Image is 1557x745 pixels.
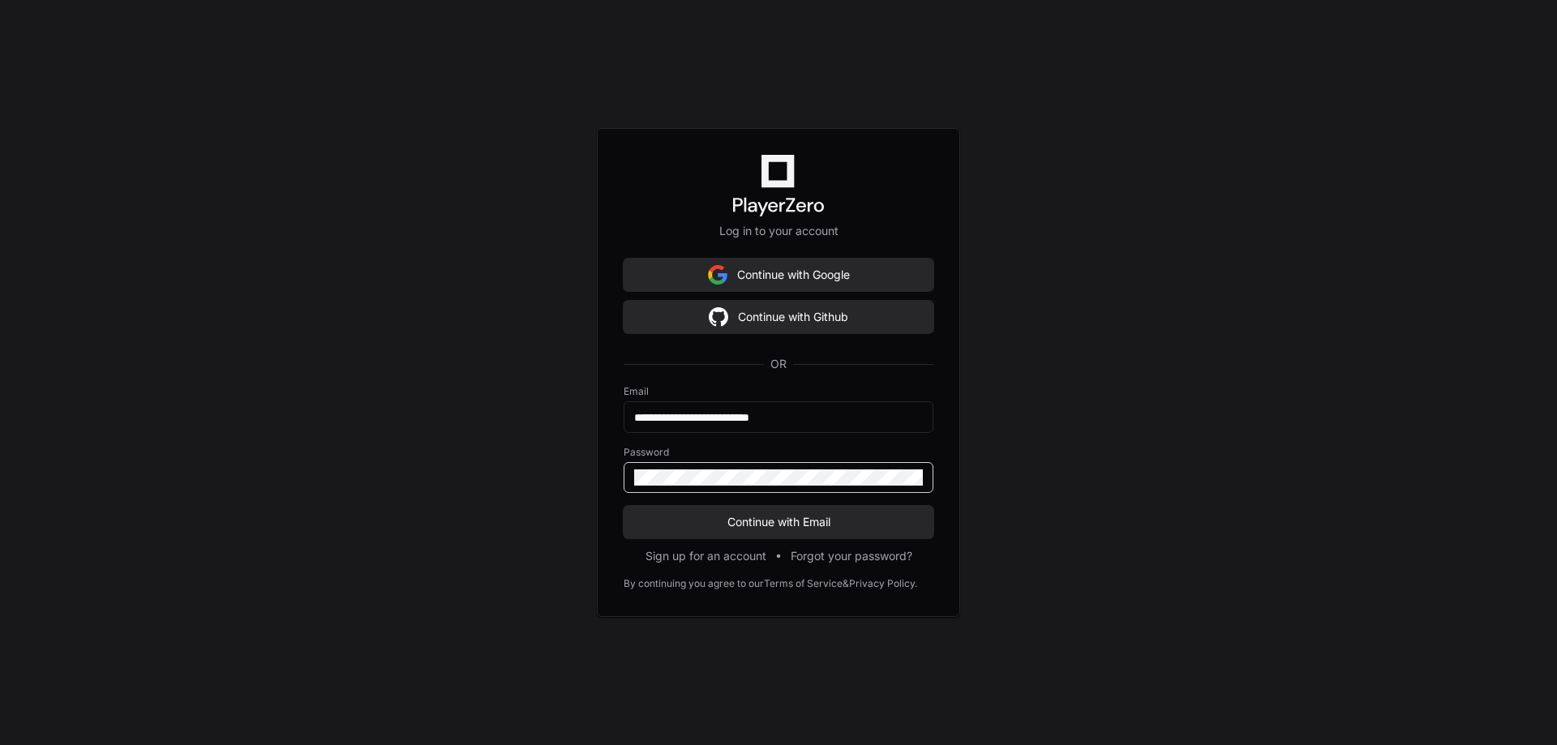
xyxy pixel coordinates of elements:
[624,446,933,459] label: Password
[624,577,764,590] div: By continuing you agree to our
[764,577,843,590] a: Terms of Service
[624,301,933,333] button: Continue with Github
[709,301,728,333] img: Sign in with google
[624,506,933,538] button: Continue with Email
[624,514,933,530] span: Continue with Email
[646,548,766,564] button: Sign up for an account
[624,385,933,398] label: Email
[624,223,933,239] p: Log in to your account
[791,548,912,564] button: Forgot your password?
[764,356,793,372] span: OR
[843,577,849,590] div: &
[624,259,933,291] button: Continue with Google
[708,259,727,291] img: Sign in with google
[849,577,917,590] a: Privacy Policy.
